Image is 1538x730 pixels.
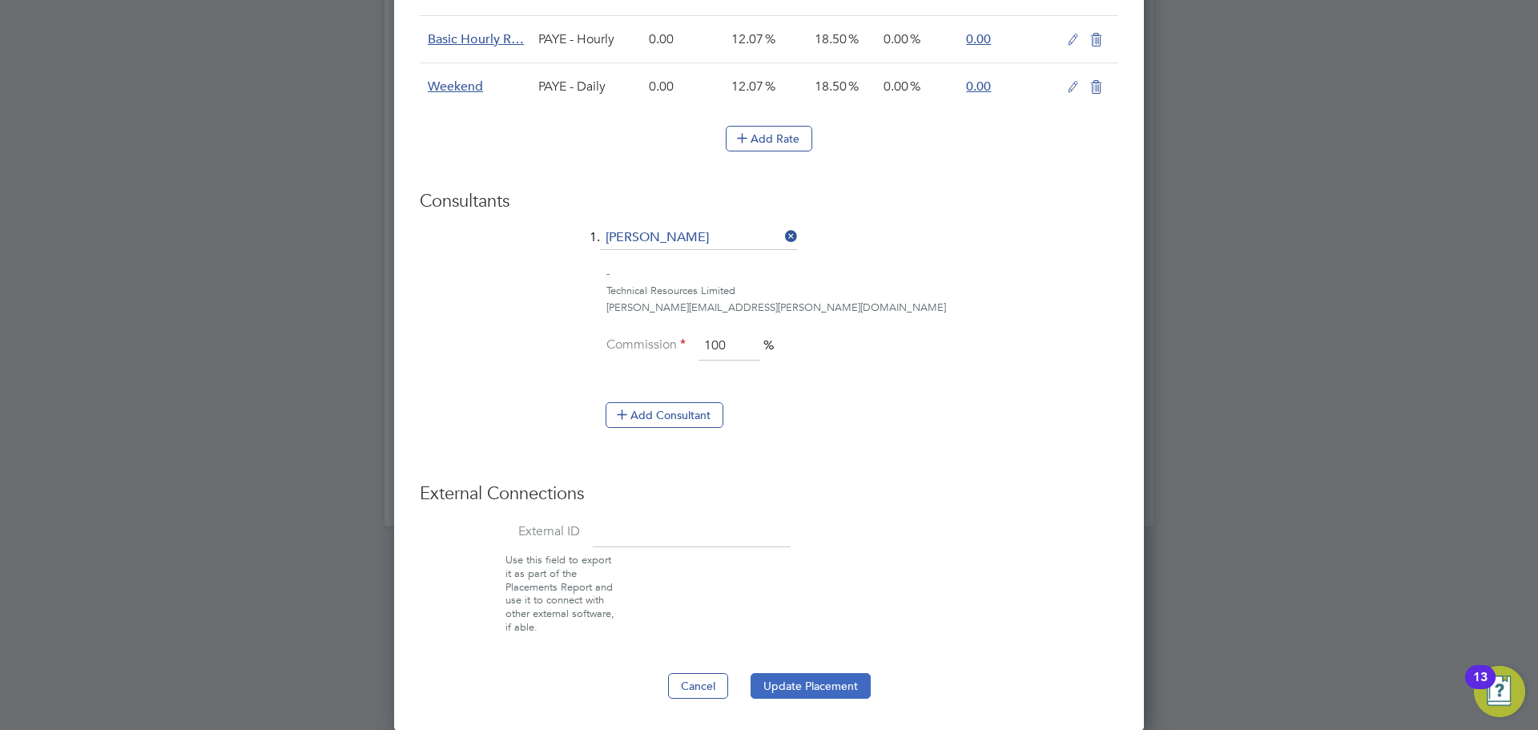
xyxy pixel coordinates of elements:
[726,126,812,151] button: Add Rate
[731,79,763,95] span: 12.07
[420,482,1118,506] h3: External Connections
[731,31,763,47] span: 12.07
[1474,666,1525,717] button: Open Resource Center, 13 new notifications
[884,79,908,95] span: 0.00
[668,673,728,699] button: Cancel
[606,283,1118,300] div: Technical Resources Limited
[966,31,991,47] span: 0.00
[815,79,847,95] span: 18.50
[534,63,645,110] div: PAYE - Daily
[1473,677,1488,698] div: 13
[505,553,614,634] span: Use this field to export it as part of the Placements Report and use it to connect with other ext...
[606,402,723,428] button: Add Consultant
[534,16,645,63] div: PAYE - Hourly
[600,226,798,250] input: Search for...
[606,266,1118,283] div: -
[606,300,1118,317] div: [PERSON_NAME][EMAIL_ADDRESS][PERSON_NAME][DOMAIN_NAME]
[751,673,871,699] button: Update Placement
[763,337,774,353] span: %
[428,31,524,47] span: Basic Hourly R…
[884,31,908,47] span: 0.00
[645,63,727,110] div: 0.00
[815,31,847,47] span: 18.50
[420,226,1118,266] li: 1.
[606,337,686,353] label: Commission
[428,79,483,95] span: Weekend
[420,523,580,540] label: External ID
[420,190,1118,213] h3: Consultants
[645,16,727,63] div: 0.00
[966,79,991,95] span: 0.00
